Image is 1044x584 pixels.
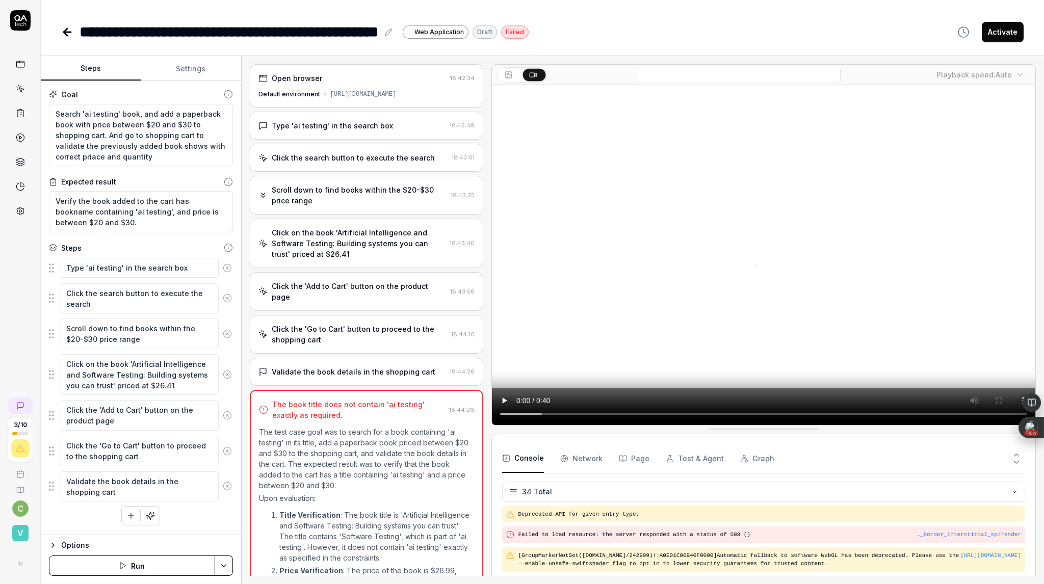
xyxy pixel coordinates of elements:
[12,500,29,517] button: c
[272,120,393,131] div: Type 'ai testing' in the search box
[49,471,233,502] div: Suggestions
[4,478,36,494] a: Documentation
[450,288,475,295] time: 18:43:56
[219,288,237,308] button: Remove step
[259,493,474,503] p: Upon evaluation:
[61,89,78,100] div: Goal
[450,122,475,129] time: 18:42:49
[49,318,233,350] div: Suggestions
[666,444,724,473] button: Test & Agent
[982,22,1024,42] button: Activate
[219,476,237,496] button: Remove step
[272,152,435,163] div: Click the search button to execute the search
[49,435,233,467] div: Suggestions
[49,354,233,396] div: Suggestions
[414,28,464,37] span: Web Application
[272,184,447,206] div: Scroll down to find books within the $20-$30 price range
[258,90,320,99] div: Default environment
[272,324,447,345] div: Click the 'Go to Cart' button to proceed to the shopping cart
[450,240,475,247] time: 18:43:40
[917,530,1021,539] button: …_border_interstitial_sp/render
[501,25,529,39] div: Failed
[272,366,435,377] div: Validate the book details in the shopping cart
[279,566,343,575] strong: Price Verification
[452,154,475,161] time: 18:43:01
[279,510,474,563] p: : The book title is 'Artificial Intelligence and Software Testing: Building systems you can trust...
[451,192,475,199] time: 18:43:25
[502,444,544,473] button: Console
[4,462,36,478] a: Book a call with us
[61,176,116,187] div: Expected result
[219,258,237,278] button: Remove step
[49,400,233,431] div: Suggestions
[259,427,474,491] p: The test case goal was to search for a book containing 'ai testing' in its title, add a paperback...
[4,517,36,543] button: v
[49,283,233,314] div: Suggestions
[219,324,237,344] button: Remove step
[272,227,446,259] div: Click on the book 'Artificial Intelligence and Software Testing: Building systems you can trust' ...
[403,25,468,39] a: Web Application
[450,368,475,375] time: 18:44:26
[518,530,1021,539] pre: Failed to load resource: the server responded with a status of 503 ()
[740,444,774,473] button: Graph
[49,539,233,551] button: Options
[141,57,241,81] button: Settings
[49,257,233,279] div: Suggestions
[14,422,27,428] span: 3 / 10
[451,331,475,338] time: 18:44:10
[8,397,33,414] a: New conversation
[960,551,1021,560] button: [URL][DOMAIN_NAME]
[272,399,445,420] div: The book title does not contain 'ai testing' exactly as required.
[936,69,1012,80] div: Playback speed:
[450,74,475,82] time: 18:42:34
[219,364,237,385] button: Remove step
[49,555,215,576] button: Run
[560,444,603,473] button: Network
[279,511,341,519] strong: Title Verification
[272,281,446,302] div: Click the 'Add to Cart' button on the product page
[12,525,29,541] span: v
[619,444,649,473] button: Page
[330,90,397,99] div: [URL][DOMAIN_NAME]
[518,510,1021,519] pre: Deprecated API for given entry type.
[41,57,141,81] button: Steps
[518,551,961,568] pre: [GroupMarkerNotSet([DOMAIN_NAME]/242999)!:A0E01C00B40F0000]Automatic fallback to software WebGL h...
[219,441,237,461] button: Remove step
[219,405,237,426] button: Remove step
[61,243,82,253] div: Steps
[272,73,322,84] div: Open browser
[61,539,233,551] div: Options
[473,25,497,39] div: Draft
[951,22,976,42] button: View version history
[449,406,474,413] time: 18:44:26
